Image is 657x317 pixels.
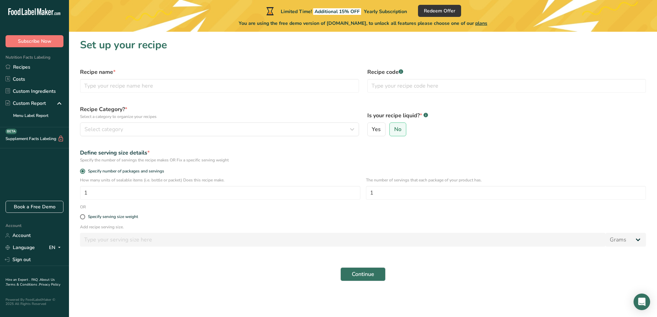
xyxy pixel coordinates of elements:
[84,125,123,133] span: Select category
[31,277,40,282] a: FAQ .
[6,100,46,107] div: Custom Report
[6,298,63,306] div: Powered By FoodLabelMaker © 2025 All Rights Reserved
[340,267,386,281] button: Continue
[424,7,455,14] span: Redeem Offer
[6,129,17,134] div: BETA
[80,79,359,93] input: Type your recipe name here
[39,282,60,287] a: Privacy Policy
[352,270,374,278] span: Continue
[49,244,63,252] div: EN
[6,277,30,282] a: Hire an Expert .
[6,277,55,287] a: About Us .
[80,105,359,120] label: Recipe Category?
[372,126,381,133] span: Yes
[239,20,487,27] span: You are using the free demo version of [DOMAIN_NAME], to unlock all features please choose one of...
[88,214,138,219] div: Specify serving size weight
[80,224,646,230] p: Add recipe serving size.
[367,111,646,120] label: Is your recipe liquid?
[80,177,360,183] p: How many units of sealable items (i.e. bottle or packet) Does this recipe make.
[80,122,359,136] button: Select category
[394,126,401,133] span: No
[6,201,63,213] a: Book a Free Demo
[418,5,461,17] button: Redeem Offer
[366,177,646,183] p: The number of servings that each package of your product has.
[367,68,646,76] label: Recipe code
[6,241,35,254] a: Language
[80,149,646,157] div: Define serving size details
[85,169,164,174] span: Specify number of packages and servings
[80,157,646,163] div: Specify the number of servings the recipe makes OR Fix a specific serving weight
[475,20,487,27] span: plans
[18,38,51,45] span: Subscribe Now
[80,233,606,247] input: Type your serving size here
[80,37,646,53] h1: Set up your recipe
[80,113,359,120] p: Select a category to organize your recipes
[634,294,650,310] div: Open Intercom Messenger
[6,35,63,47] button: Subscribe Now
[313,8,361,15] span: Additional 15% OFF
[364,8,407,15] span: Yearly Subscription
[6,282,39,287] a: Terms & Conditions .
[76,204,90,210] div: OR
[80,68,359,76] label: Recipe name
[265,7,407,15] div: Limited Time!
[367,79,646,93] input: Type your recipe code here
